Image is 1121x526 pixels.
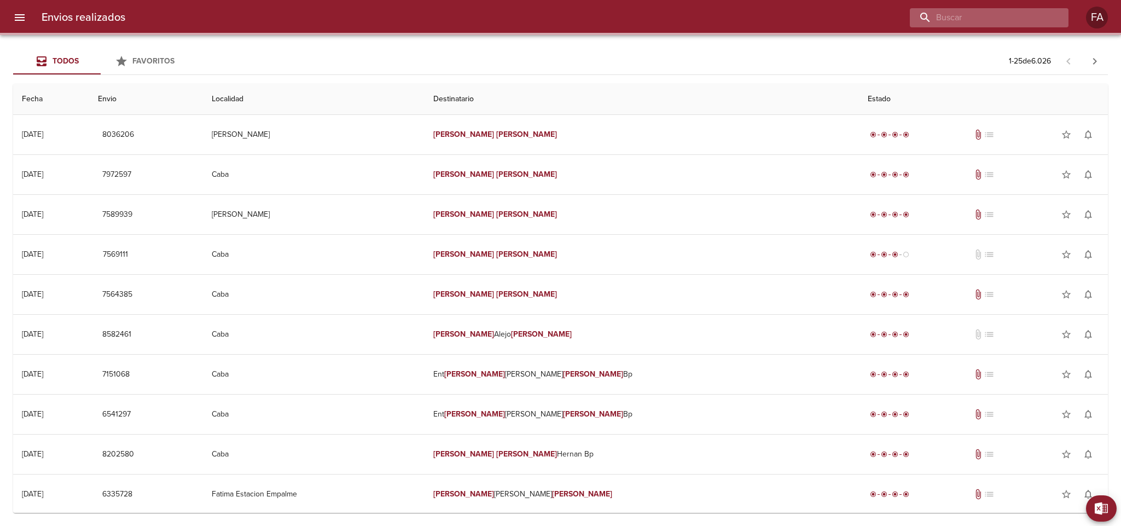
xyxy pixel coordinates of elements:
span: star_border [1061,489,1072,500]
span: Pagina anterior [1055,55,1082,66]
th: Destinatario [425,84,859,115]
div: Tabs Envios [13,48,188,74]
div: [DATE] [22,130,43,139]
button: Activar notificaciones [1077,204,1099,226]
span: radio_button_checked [881,211,887,218]
span: No tiene pedido asociado [984,449,995,460]
div: Entregado [868,209,911,220]
span: star_border [1061,209,1072,220]
button: Activar notificaciones [1077,483,1099,505]
span: 7589939 [102,208,132,222]
span: radio_button_checked [892,411,898,418]
span: radio_button_checked [892,251,898,258]
span: 7564385 [102,288,132,302]
span: radio_button_unchecked [903,251,909,258]
th: Estado [859,84,1108,115]
em: [PERSON_NAME] [563,409,624,419]
button: Agregar a favoritos [1055,443,1077,465]
span: radio_button_checked [881,131,887,138]
span: radio_button_checked [870,411,876,418]
span: No tiene pedido asociado [984,129,995,140]
em: [PERSON_NAME] [433,130,494,139]
span: No tiene documentos adjuntos [973,329,984,340]
em: [PERSON_NAME] [433,210,494,219]
button: Activar notificaciones [1077,403,1099,425]
button: 6335728 [98,484,137,505]
div: [DATE] [22,489,43,499]
th: Envio [89,84,203,115]
span: radio_button_checked [870,451,876,458]
span: star_border [1061,249,1072,260]
span: radio_button_checked [892,371,898,378]
em: [PERSON_NAME] [511,330,572,339]
button: 8036206 [98,125,138,145]
p: 1 - 25 de 6.026 [1009,56,1051,67]
span: Tiene documentos adjuntos [973,449,984,460]
span: radio_button_checked [881,411,887,418]
span: radio_button_checked [903,411,909,418]
button: Exportar Excel [1086,495,1117,522]
button: 7569111 [98,245,133,265]
span: notifications_none [1083,169,1094,180]
td: Caba [203,275,425,314]
em: [PERSON_NAME] [433,449,494,459]
td: Caba [203,395,425,434]
span: 8582461 [102,328,131,342]
span: 7151068 [102,368,130,382]
span: notifications_none [1083,369,1094,380]
em: [PERSON_NAME] [496,449,557,459]
span: Tiene documentos adjuntos [973,169,984,180]
td: Alejo [425,315,859,354]
span: radio_button_checked [903,211,909,218]
em: [PERSON_NAME] [496,130,557,139]
span: radio_button_checked [881,371,887,378]
span: notifications_none [1083,289,1094,300]
td: [PERSON_NAME] [425,475,859,514]
button: 7564385 [98,285,137,305]
span: radio_button_checked [892,451,898,458]
span: No tiene pedido asociado [984,489,995,500]
span: No tiene pedido asociado [984,369,995,380]
span: star_border [1061,449,1072,460]
div: Entregado [868,449,911,460]
span: radio_button_checked [870,131,876,138]
span: radio_button_checked [881,331,887,338]
button: 8202580 [98,444,138,465]
em: [PERSON_NAME] [433,170,494,179]
button: Agregar a favoritos [1055,164,1077,186]
span: 7972597 [102,168,131,182]
button: 8582461 [98,325,136,345]
span: radio_button_checked [881,171,887,178]
td: Caba [203,235,425,274]
span: radio_button_checked [870,331,876,338]
div: Entregado [868,329,911,340]
td: Caba [203,155,425,194]
div: En viaje [868,249,911,260]
span: radio_button_checked [870,171,876,178]
button: 7151068 [98,365,134,385]
th: Localidad [203,84,425,115]
span: 6541297 [102,408,131,421]
button: Agregar a favoritos [1055,363,1077,385]
span: radio_button_checked [881,291,887,298]
span: 7569111 [102,248,129,262]
span: Tiene documentos adjuntos [973,289,984,300]
div: Entregado [868,489,911,500]
span: radio_button_checked [903,291,909,298]
td: Caba [203,355,425,394]
span: No tiene pedido asociado [984,209,995,220]
td: [PERSON_NAME] [203,115,425,154]
input: buscar [910,8,1050,27]
button: 7589939 [98,205,137,225]
td: Caba [203,435,425,474]
span: Tiene documentos adjuntos [973,369,984,380]
div: Abrir información de usuario [1086,7,1108,28]
div: Entregado [868,369,911,380]
div: [DATE] [22,210,43,219]
em: [PERSON_NAME] [496,290,557,299]
span: notifications_none [1083,129,1094,140]
span: notifications_none [1083,489,1094,500]
span: star_border [1061,289,1072,300]
em: [PERSON_NAME] [433,489,494,499]
h6: Envios realizados [42,9,125,26]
